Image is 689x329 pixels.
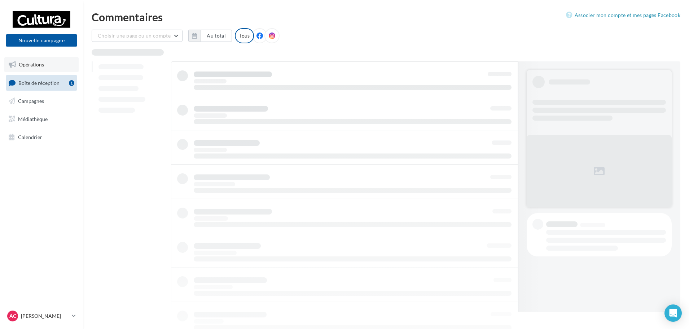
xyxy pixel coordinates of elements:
div: 1 [69,80,74,86]
span: Opérations [19,61,44,68]
div: Open Intercom Messenger [664,304,682,322]
button: Au total [201,30,232,42]
button: Au total [188,30,232,42]
a: Calendrier [4,130,79,145]
a: Associer mon compte et mes pages Facebook [566,11,680,20]
a: Campagnes [4,94,79,109]
span: AC [9,312,16,320]
a: Boîte de réception1 [4,75,79,91]
div: Tous [235,28,254,43]
a: Médiathèque [4,112,79,127]
a: Opérations [4,57,79,72]
span: Médiathèque [18,116,48,122]
p: [PERSON_NAME] [21,312,69,320]
div: Commentaires [92,12,680,22]
button: Nouvelle campagne [6,34,77,47]
span: Calendrier [18,134,42,140]
span: Campagnes [18,98,44,104]
a: AC [PERSON_NAME] [6,309,77,323]
span: Choisir une page ou un compte [98,33,171,39]
span: Boîte de réception [18,79,60,86]
button: Choisir une page ou un compte [92,30,183,42]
